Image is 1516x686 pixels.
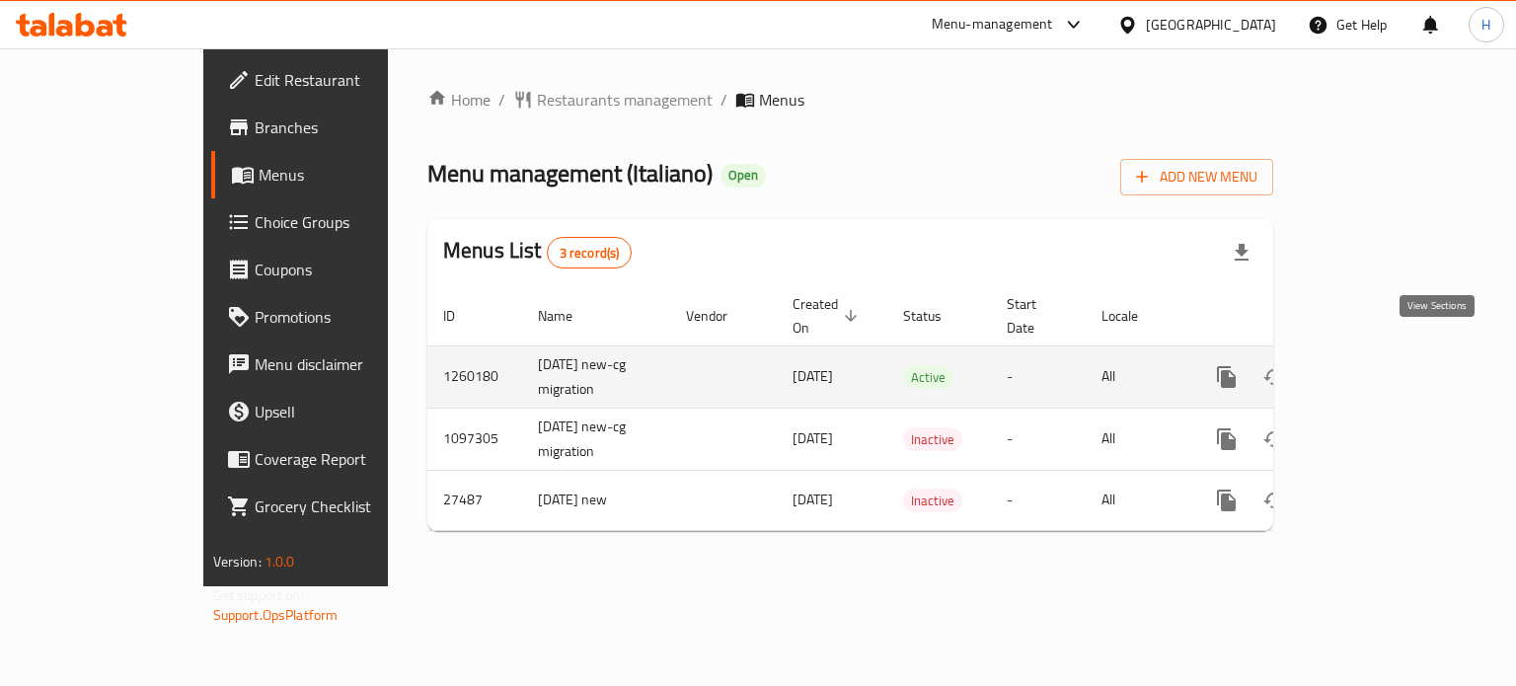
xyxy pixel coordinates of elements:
[903,490,962,512] span: Inactive
[522,470,670,530] td: [DATE] new
[793,292,864,340] span: Created On
[427,470,522,530] td: 27487
[213,582,304,608] span: Get support on:
[211,293,457,341] a: Promotions
[1187,286,1408,346] th: Actions
[255,305,441,329] span: Promotions
[903,304,967,328] span: Status
[427,88,491,112] a: Home
[522,345,670,408] td: [DATE] new-cg migration
[903,365,953,389] div: Active
[1203,477,1251,524] button: more
[1120,159,1273,195] button: Add New Menu
[255,115,441,139] span: Branches
[1203,416,1251,463] button: more
[255,258,441,281] span: Coupons
[1086,408,1187,470] td: All
[443,236,632,268] h2: Menus List
[903,489,962,512] div: Inactive
[255,68,441,92] span: Edit Restaurant
[1203,353,1251,401] button: more
[427,408,522,470] td: 1097305
[548,244,632,263] span: 3 record(s)
[211,435,457,483] a: Coverage Report
[932,13,1053,37] div: Menu-management
[1251,353,1298,401] button: Change Status
[255,495,441,518] span: Grocery Checklist
[213,549,262,574] span: Version:
[991,408,1086,470] td: -
[1251,416,1298,463] button: Change Status
[259,163,441,187] span: Menus
[443,304,481,328] span: ID
[1251,477,1298,524] button: Change Status
[427,151,713,195] span: Menu management ( Italiano )
[991,470,1086,530] td: -
[255,447,441,471] span: Coverage Report
[793,425,833,451] span: [DATE]
[427,88,1273,112] nav: breadcrumb
[255,400,441,423] span: Upsell
[1146,14,1276,36] div: [GEOGRAPHIC_DATA]
[513,88,713,112] a: Restaurants management
[991,345,1086,408] td: -
[1136,165,1257,190] span: Add New Menu
[211,483,457,530] a: Grocery Checklist
[498,88,505,112] li: /
[211,246,457,293] a: Coupons
[211,104,457,151] a: Branches
[427,345,522,408] td: 1260180
[1101,304,1164,328] span: Locale
[686,304,753,328] span: Vendor
[1218,229,1265,276] div: Export file
[1481,14,1490,36] span: H
[793,487,833,512] span: [DATE]
[720,88,727,112] li: /
[903,427,962,451] div: Inactive
[265,549,295,574] span: 1.0.0
[547,237,633,268] div: Total records count
[211,198,457,246] a: Choice Groups
[427,286,1408,531] table: enhanced table
[522,408,670,470] td: [DATE] new-cg migration
[1086,470,1187,530] td: All
[903,366,953,389] span: Active
[903,428,962,451] span: Inactive
[720,164,766,188] div: Open
[213,602,339,628] a: Support.OpsPlatform
[211,151,457,198] a: Menus
[255,352,441,376] span: Menu disclaimer
[1086,345,1187,408] td: All
[211,56,457,104] a: Edit Restaurant
[538,304,598,328] span: Name
[211,388,457,435] a: Upsell
[1007,292,1062,340] span: Start Date
[537,88,713,112] span: Restaurants management
[793,363,833,389] span: [DATE]
[211,341,457,388] a: Menu disclaimer
[255,210,441,234] span: Choice Groups
[759,88,804,112] span: Menus
[720,167,766,184] span: Open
